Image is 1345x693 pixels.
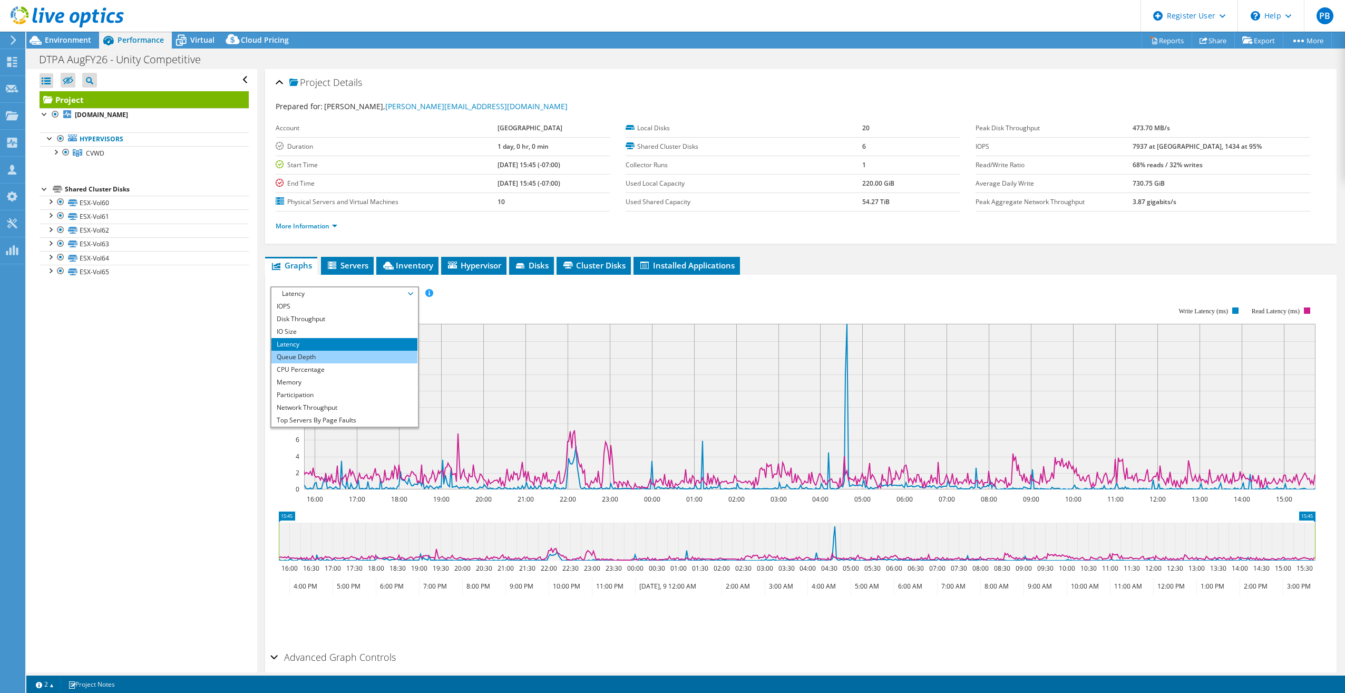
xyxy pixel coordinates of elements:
[1233,495,1250,504] text: 14:00
[778,564,794,573] text: 03:30
[86,149,104,158] span: CVWD
[1231,564,1247,573] text: 14:00
[648,564,665,573] text: 00:30
[1296,564,1312,573] text: 15:30
[296,468,299,477] text: 2
[271,389,417,401] li: Participation
[686,495,702,504] text: 01:00
[1283,32,1332,49] a: More
[289,78,330,88] span: Project
[1133,123,1170,132] b: 473.70 MB/s
[862,160,866,169] b: 1
[498,160,560,169] b: [DATE] 15:45 (-07:00)
[1133,197,1176,206] b: 3.87 gigabits/s
[276,160,498,170] label: Start Time
[1022,495,1039,504] text: 09:00
[498,179,560,188] b: [DATE] 15:45 (-07:00)
[885,564,902,573] text: 06:00
[976,141,1133,152] label: IOPS
[281,564,297,573] text: 16:00
[756,564,773,573] text: 03:00
[433,495,449,504] text: 19:00
[271,351,417,363] li: Queue Depth
[713,564,729,573] text: 02:00
[389,564,405,573] text: 18:30
[367,564,384,573] text: 18:00
[296,435,299,444] text: 6
[1142,32,1192,49] a: Reports
[862,197,890,206] b: 54.27 TiB
[605,564,621,573] text: 23:30
[670,564,686,573] text: 01:00
[799,564,815,573] text: 04:00
[950,564,967,573] text: 07:30
[324,101,568,111] span: [PERSON_NAME],
[385,101,568,111] a: [PERSON_NAME][EMAIL_ADDRESS][DOMAIN_NAME]
[498,197,505,206] b: 10
[306,495,323,504] text: 16:00
[626,160,862,170] label: Collector Runs
[728,495,744,504] text: 02:00
[770,495,786,504] text: 03:00
[821,564,837,573] text: 04:30
[45,35,91,45] span: Environment
[1234,32,1283,49] a: Export
[514,260,549,271] span: Disks
[276,178,498,189] label: End Time
[1133,179,1165,188] b: 730.75 GiB
[517,495,533,504] text: 21:00
[1166,564,1183,573] text: 12:30
[270,260,312,271] span: Graphs
[432,564,449,573] text: 19:30
[241,35,289,45] span: Cloud Pricing
[812,495,828,504] text: 04:00
[1191,495,1207,504] text: 13:00
[271,325,417,338] li: IO Size
[346,564,362,573] text: 17:30
[475,495,491,504] text: 20:00
[498,123,562,132] b: [GEOGRAPHIC_DATA]
[601,495,618,504] text: 23:00
[1133,160,1203,169] b: 68% reads / 32% writes
[190,35,215,45] span: Virtual
[980,495,997,504] text: 08:00
[326,260,368,271] span: Servers
[993,564,1010,573] text: 08:30
[559,495,576,504] text: 22:00
[1252,307,1300,315] text: Read Latency (ms)
[497,564,513,573] text: 21:00
[40,108,249,122] a: [DOMAIN_NAME]
[277,287,412,300] span: Latency
[907,564,923,573] text: 06:30
[562,260,626,271] span: Cluster Disks
[271,313,417,325] li: Disk Throughput
[1080,564,1096,573] text: 10:30
[498,142,549,151] b: 1 day, 0 hr, 0 min
[562,564,578,573] text: 22:30
[691,564,708,573] text: 01:30
[271,338,417,351] li: Latency
[540,564,557,573] text: 22:00
[976,197,1133,207] label: Peak Aggregate Network Throughput
[972,564,988,573] text: 08:00
[270,647,396,668] h2: Advanced Graph Controls
[1037,564,1053,573] text: 09:30
[34,54,217,65] h1: DTPA AugFY26 - Unity Competitive
[1149,495,1165,504] text: 12:00
[1192,32,1235,49] a: Share
[976,123,1133,133] label: Peak Disk Throughput
[1251,11,1260,21] svg: \n
[333,76,362,89] span: Details
[639,260,735,271] span: Installed Applications
[271,376,417,389] li: Memory
[40,132,249,146] a: Hypervisors
[271,414,417,427] li: Top Servers By Page Faults
[1274,564,1291,573] text: 15:00
[1145,564,1161,573] text: 12:00
[40,265,249,278] a: ESX-Vol65
[842,564,859,573] text: 05:00
[40,209,249,223] a: ESX-Vol61
[382,260,433,271] span: Inventory
[862,123,870,132] b: 20
[854,495,870,504] text: 05:00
